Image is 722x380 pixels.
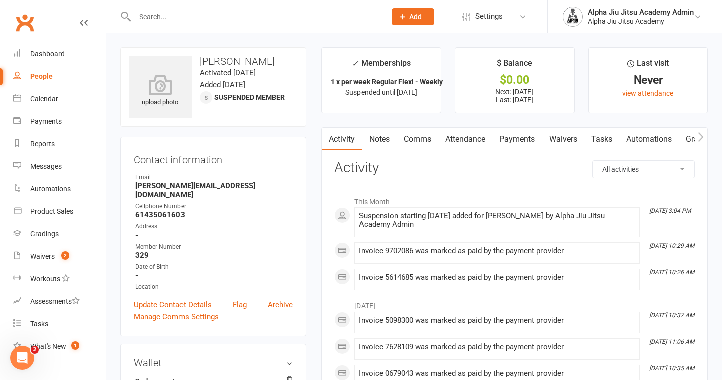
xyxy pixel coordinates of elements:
[438,128,492,151] a: Attendance
[135,282,293,292] div: Location
[129,56,298,67] h3: [PERSON_NAME]
[13,110,106,133] a: Payments
[622,89,673,97] a: view attendance
[30,185,71,193] div: Automations
[13,290,106,313] a: Assessments
[10,346,34,370] iframe: Intercom live chat
[649,312,694,319] i: [DATE] 10:37 AM
[497,57,532,75] div: $ Balance
[12,10,37,35] a: Clubworx
[13,155,106,178] a: Messages
[627,57,669,75] div: Last visit
[200,68,256,77] time: Activated [DATE]
[649,242,694,249] i: [DATE] 10:29 AM
[30,95,58,103] div: Calendar
[362,128,397,151] a: Notes
[359,247,635,255] div: Invoice 9702086 was marked as paid by the payment provider
[31,346,39,354] span: 2
[30,140,55,148] div: Reports
[13,335,106,358] a: What's New1
[464,88,565,104] p: Next: [DATE] Last: [DATE]
[359,369,635,378] div: Invoice 0679043 was marked as paid by the payment provider
[30,230,59,238] div: Gradings
[13,43,106,65] a: Dashboard
[334,160,695,176] h3: Activity
[542,128,584,151] a: Waivers
[352,57,411,75] div: Memberships
[30,117,62,125] div: Payments
[13,88,106,110] a: Calendar
[129,75,192,108] div: upload photo
[649,207,691,214] i: [DATE] 3:04 PM
[359,273,635,282] div: Invoice 5614685 was marked as paid by the payment provider
[649,269,694,276] i: [DATE] 10:26 AM
[135,181,293,199] strong: [PERSON_NAME][EMAIL_ADDRESS][DOMAIN_NAME]
[464,75,565,85] div: $0.00
[13,268,106,290] a: Workouts
[397,128,438,151] a: Comms
[134,299,212,311] a: Update Contact Details
[135,271,293,280] strong: -
[345,88,417,96] span: Suspended until [DATE]
[268,299,293,311] a: Archive
[132,10,379,24] input: Search...
[134,150,293,165] h3: Contact information
[584,128,619,151] a: Tasks
[30,252,55,260] div: Waivers
[71,341,79,350] span: 1
[13,133,106,155] a: Reports
[588,17,694,26] div: Alpha Jiu Jitsu Academy
[30,72,53,80] div: People
[30,297,80,305] div: Assessments
[135,173,293,182] div: Email
[13,313,106,335] a: Tasks
[598,75,698,85] div: Never
[13,178,106,200] a: Automations
[13,245,106,268] a: Waivers 2
[334,295,695,311] li: [DATE]
[322,128,362,151] a: Activity
[135,242,293,252] div: Member Number
[649,365,694,372] i: [DATE] 10:35 AM
[331,78,443,86] strong: 1 x per week Regular Flexi - Weekly
[30,275,60,283] div: Workouts
[135,210,293,219] strong: 61435061603
[30,207,73,215] div: Product Sales
[13,223,106,245] a: Gradings
[134,357,293,368] h3: Wallet
[334,191,695,207] li: This Month
[563,7,583,27] img: thumb_image1751406779.png
[135,231,293,240] strong: -
[13,65,106,88] a: People
[134,311,219,323] a: Manage Comms Settings
[233,299,247,311] a: Flag
[13,200,106,223] a: Product Sales
[30,50,65,58] div: Dashboard
[200,80,245,89] time: Added [DATE]
[475,5,503,28] span: Settings
[214,93,285,101] span: Suspended member
[352,59,358,68] i: ✓
[392,8,434,25] button: Add
[30,320,48,328] div: Tasks
[135,262,293,272] div: Date of Birth
[409,13,422,21] span: Add
[492,128,542,151] a: Payments
[135,222,293,231] div: Address
[135,202,293,211] div: Cellphone Number
[649,338,694,345] i: [DATE] 11:06 AM
[619,128,679,151] a: Automations
[135,251,293,260] strong: 329
[588,8,694,17] div: Alpha Jiu Jitsu Academy Admin
[30,342,66,350] div: What's New
[359,316,635,325] div: Invoice 5098300 was marked as paid by the payment provider
[61,251,69,260] span: 2
[359,343,635,351] div: Invoice 7628109 was marked as paid by the payment provider
[359,212,635,229] div: Suspension starting [DATE] added for [PERSON_NAME] by Alpha Jiu Jitsu Academy Admin
[30,162,62,170] div: Messages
